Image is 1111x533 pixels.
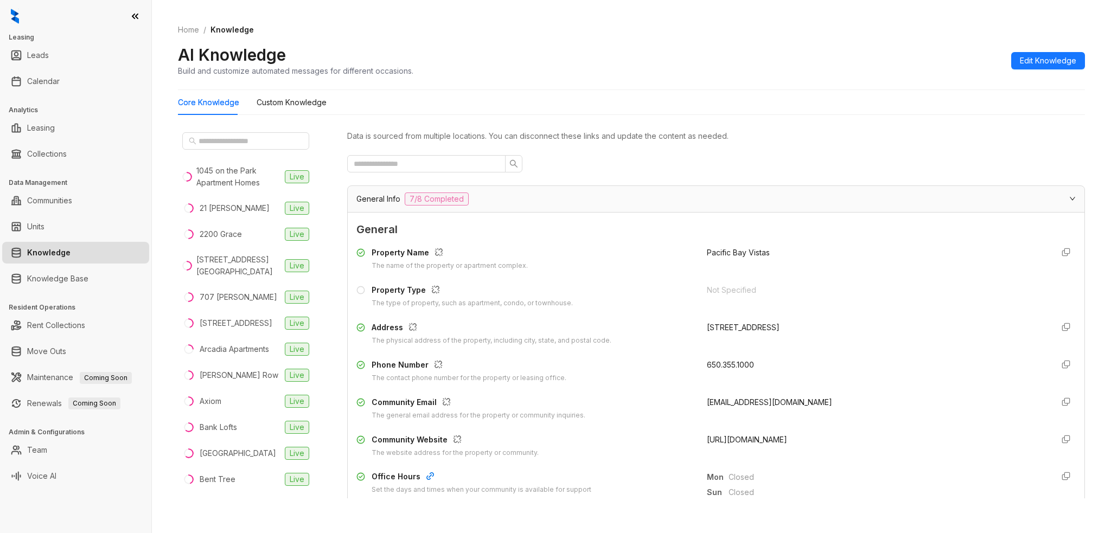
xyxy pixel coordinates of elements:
[203,24,206,36] li: /
[347,130,1085,142] div: Data is sourced from multiple locations. You can disconnect these links and update the content as...
[27,117,55,139] a: Leasing
[1020,55,1076,67] span: Edit Knowledge
[2,341,149,362] li: Move Outs
[2,314,149,336] li: Rent Collections
[9,427,151,437] h3: Admin & Configurations
[68,397,120,409] span: Coming Soon
[27,143,67,165] a: Collections
[372,471,591,485] div: Office Hours
[9,33,151,42] h3: Leasing
[372,322,611,336] div: Address
[200,317,272,329] div: [STREET_ADDRESS]
[189,137,196,145] span: search
[176,24,201,36] a: Home
[2,268,149,290] li: Knowledge Base
[285,395,309,408] span: Live
[27,341,66,362] a: Move Outs
[348,186,1084,212] div: General Info7/8 Completed
[200,395,221,407] div: Axiom
[285,343,309,356] span: Live
[200,291,277,303] div: 707 [PERSON_NAME]
[27,70,60,92] a: Calendar
[372,284,573,298] div: Property Type
[2,367,149,388] li: Maintenance
[2,465,149,487] li: Voice AI
[285,317,309,330] span: Live
[196,254,280,278] div: [STREET_ADDRESS][GEOGRAPHIC_DATA]
[1069,195,1076,202] span: expanded
[200,447,276,459] div: [GEOGRAPHIC_DATA]
[178,65,413,76] div: Build and customize automated messages for different occasions.
[707,435,787,444] span: [URL][DOMAIN_NAME]
[285,421,309,434] span: Live
[27,216,44,237] a: Units
[196,165,280,189] div: 1045 on the Park Apartment Homes
[285,202,309,215] span: Live
[372,261,528,271] div: The name of the property or apartment complex.
[707,284,1044,296] div: Not Specified
[707,471,729,483] span: Mon
[372,298,573,309] div: The type of property, such as apartment, condo, or townhouse.
[2,70,149,92] li: Calendar
[356,221,1076,238] span: General
[405,192,469,206] span: 7/8 Completed
[285,259,309,272] span: Live
[285,291,309,304] span: Live
[200,343,269,355] div: Arcadia Apartments
[372,410,585,421] div: The general email address for the property or community inquiries.
[285,228,309,241] span: Live
[27,314,85,336] a: Rent Collections
[285,473,309,486] span: Live
[707,360,754,369] span: 650.355.1000
[2,242,149,264] li: Knowledge
[200,473,235,485] div: Bent Tree
[200,202,270,214] div: 21 [PERSON_NAME]
[372,485,591,495] div: Set the days and times when your community is available for support
[200,421,237,433] div: Bank Lofts
[729,486,1044,498] span: Closed
[2,143,149,165] li: Collections
[372,373,566,383] div: The contact phone number for the property or leasing office.
[372,336,611,346] div: The physical address of the property, including city, state, and postal code.
[509,159,518,168] span: search
[2,44,149,66] li: Leads
[356,193,400,205] span: General Info
[285,369,309,382] span: Live
[2,216,149,237] li: Units
[372,247,528,261] div: Property Name
[27,242,71,264] a: Knowledge
[11,9,19,24] img: logo
[285,170,309,183] span: Live
[200,369,278,381] div: [PERSON_NAME] Row
[707,248,770,257] span: Pacific Bay Vistas
[27,465,56,487] a: Voice AI
[2,190,149,211] li: Communities
[729,471,1044,483] span: Closed
[210,25,254,34] span: Knowledge
[27,268,88,290] a: Knowledge Base
[27,190,72,211] a: Communities
[9,178,151,188] h3: Data Management
[2,393,149,414] li: Renewals
[1011,52,1085,69] button: Edit Knowledge
[372,396,585,410] div: Community Email
[9,303,151,312] h3: Resident Operations
[372,434,539,448] div: Community Website
[27,44,49,66] a: Leads
[707,486,729,498] span: Sun
[178,44,286,65] h2: AI Knowledge
[80,372,132,384] span: Coming Soon
[27,439,47,461] a: Team
[285,447,309,460] span: Live
[9,105,151,115] h3: Analytics
[372,448,539,458] div: The website address for the property or community.
[707,397,832,407] span: [EMAIL_ADDRESS][DOMAIN_NAME]
[257,97,327,108] div: Custom Knowledge
[2,117,149,139] li: Leasing
[707,322,1044,333] div: [STREET_ADDRESS]
[2,439,149,461] li: Team
[27,393,120,414] a: RenewalsComing Soon
[372,359,566,373] div: Phone Number
[178,97,239,108] div: Core Knowledge
[200,228,242,240] div: 2200 Grace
